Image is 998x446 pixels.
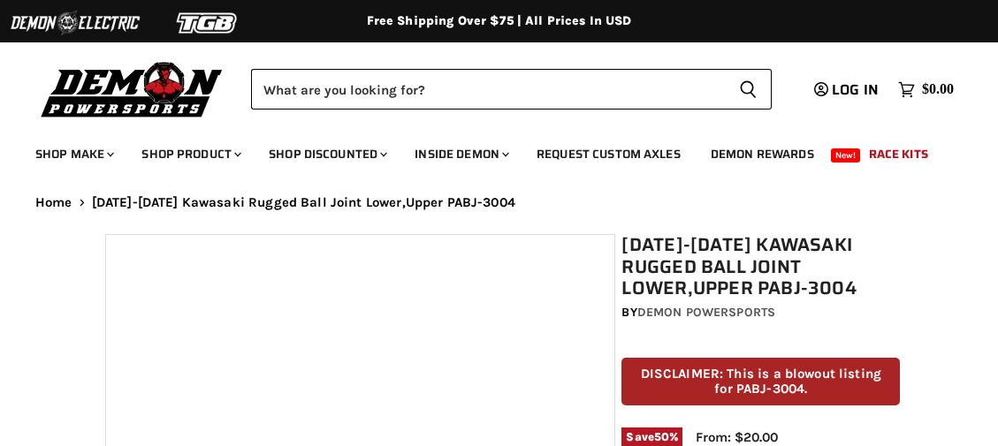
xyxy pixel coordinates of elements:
a: Shop Discounted [255,136,398,172]
a: $0.00 [889,77,963,102]
a: Demon Powersports [637,305,775,320]
span: New! [831,148,861,163]
img: TGB Logo 2 [141,6,274,40]
span: $0.00 [922,81,954,98]
span: From: $20.00 [696,429,778,445]
a: Shop Make [22,136,125,172]
button: Search [725,69,772,110]
img: Demon Powersports [35,57,229,120]
a: Shop Product [128,136,252,172]
ul: Main menu [22,129,949,172]
p: DISCLAIMER: This is a blowout listing for PABJ-3004. [621,358,900,406]
span: 50 [654,430,669,443]
a: Log in [806,82,889,98]
a: Demon Rewards [697,136,827,172]
h1: [DATE]-[DATE] Kawasaki Rugged Ball Joint Lower,Upper PABJ-3004 [621,234,900,299]
span: Log in [832,79,879,101]
form: Product [251,69,772,110]
a: Race Kits [856,136,941,172]
a: Request Custom Axles [523,136,694,172]
img: Demon Electric Logo 2 [9,6,141,40]
a: Home [35,195,72,210]
div: by [621,303,900,322]
a: Inside Demon [401,136,520,172]
span: [DATE]-[DATE] Kawasaki Rugged Ball Joint Lower,Upper PABJ-3004 [92,195,515,210]
input: Search [251,69,725,110]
